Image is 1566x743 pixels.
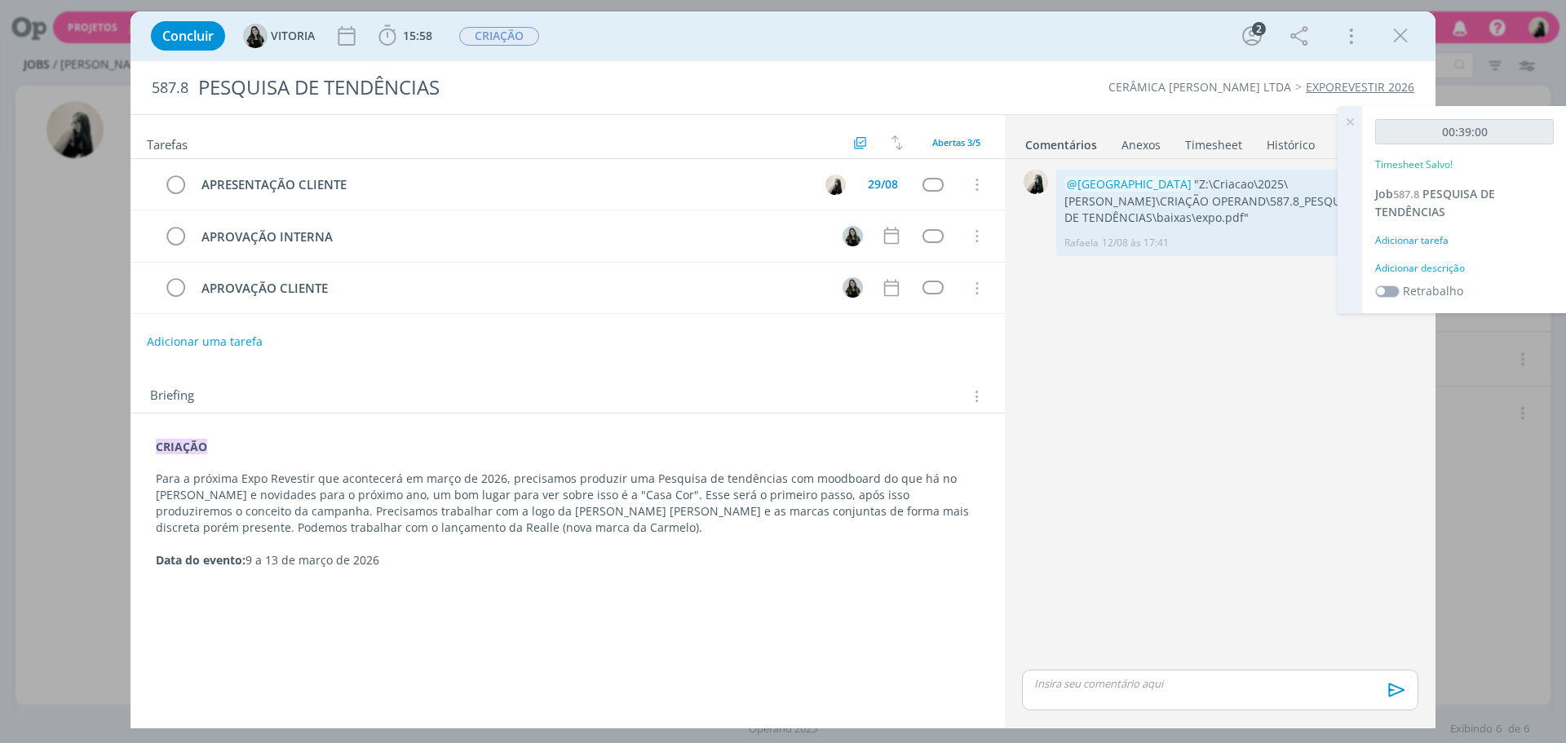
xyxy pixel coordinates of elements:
[1375,157,1453,172] p: Timesheet Salvo!
[194,175,810,195] div: APRESENTAÇÃO CLIENTE
[1024,170,1048,194] img: R
[1121,137,1161,153] div: Anexos
[1375,261,1554,276] div: Adicionar descrição
[194,278,827,299] div: APROVAÇÃO CLIENTE
[843,226,863,246] img: V
[147,133,188,153] span: Tarefas
[146,327,263,356] button: Adicionar uma tarefa
[152,79,188,97] span: 587.8
[374,23,436,49] button: 15:58
[1067,176,1192,192] span: @[GEOGRAPHIC_DATA]
[1184,130,1243,153] a: Timesheet
[1102,236,1169,250] span: 12/08 às 17:41
[156,552,246,568] strong: Data do evento:
[243,24,268,48] img: V
[932,136,980,148] span: Abertas 3/5
[150,386,194,407] span: Briefing
[843,277,863,298] img: V
[194,227,827,247] div: APROVAÇÃO INTERNA
[1306,79,1414,95] a: EXPOREVESTIR 2026
[1375,233,1554,248] div: Adicionar tarefa
[458,26,540,46] button: CRIAÇÃO
[823,172,847,197] button: R
[1266,130,1316,153] a: Histórico
[403,28,432,43] span: 15:58
[1403,282,1463,299] label: Retrabalho
[891,135,903,150] img: arrow-down-up.svg
[156,471,980,536] p: Para a próxima Expo Revestir que acontecerá em março de 2026, precisamos produzir uma Pesquisa de...
[1252,22,1266,36] div: 2
[1024,130,1098,153] a: Comentários
[825,175,846,195] img: R
[1375,186,1495,219] a: Job587.8PESQUISA DE TENDÊNCIAS
[151,21,225,51] button: Concluir
[459,27,539,46] span: CRIAÇÃO
[1393,187,1419,201] span: 587.8
[840,276,865,300] button: V
[271,30,315,42] span: VITORIA
[1064,236,1099,250] p: Rafaela
[156,439,207,454] strong: CRIAÇÃO
[192,68,882,108] div: PESQUISA DE TENDÊNCIAS
[162,29,214,42] span: Concluir
[840,223,865,248] button: V
[243,24,315,48] button: VVITORIA
[1108,79,1291,95] a: CERÂMICA [PERSON_NAME] LTDA
[1375,186,1495,219] span: PESQUISA DE TENDÊNCIAS
[130,11,1435,728] div: dialog
[1064,176,1376,226] p: "Z:\Criacao\2025\[PERSON_NAME]\CRIAÇÃO OPERAND\587.8_PESQUISA DE TENDÊNCIAS\baixas\expo.pdf"
[1239,23,1265,49] button: 2
[868,179,898,190] div: 29/08
[156,552,980,568] p: 9 a 13 de março de 2026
